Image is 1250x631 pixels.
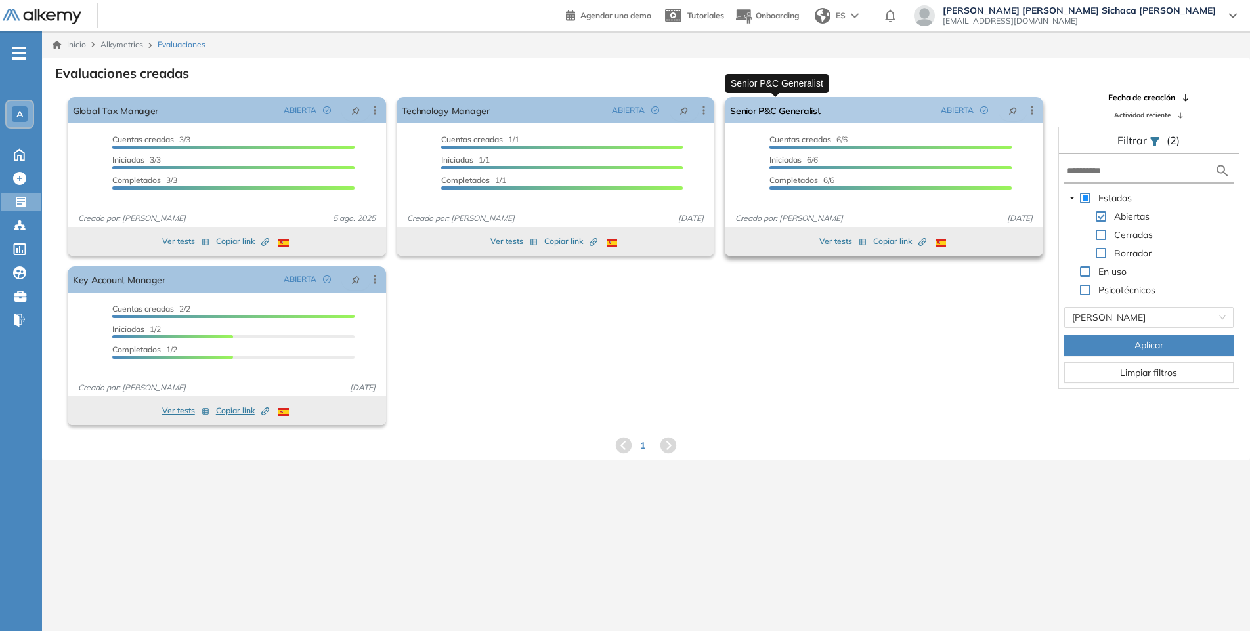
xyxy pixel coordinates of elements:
[112,304,190,314] span: 2/2
[162,403,209,418] button: Ver tests
[158,39,205,51] span: Evaluaciones
[1134,338,1163,352] span: Aplicar
[1114,247,1152,259] span: Borrador
[278,408,289,416] img: ESP
[162,234,209,249] button: Ver tests
[112,155,161,165] span: 3/3
[216,403,269,418] button: Copiar link
[819,234,867,249] button: Ver tests
[873,234,926,249] button: Copiar link
[936,239,946,247] img: ESP
[323,106,331,114] span: check-circle
[112,324,144,334] span: Iniciadas
[112,175,177,185] span: 3/3
[284,104,316,116] span: ABIERTA
[1096,190,1134,206] span: Estados
[278,239,289,247] img: ESP
[1111,209,1152,224] span: Abiertas
[544,234,597,249] button: Copiar link
[679,105,689,115] span: pushpin
[351,274,360,285] span: pushpin
[730,97,820,123] a: Senior P&C Generalist
[441,155,490,165] span: 1/1
[284,274,316,285] span: ABIERTA
[1008,105,1018,115] span: pushpin
[941,104,974,116] span: ABIERTA
[490,234,538,249] button: Ver tests
[769,155,802,165] span: Iniciadas
[1014,479,1250,631] div: Widget de chat
[1072,308,1226,327] span: Laura Corredor
[566,7,651,22] a: Agendar una demo
[687,10,724,20] span: Tutoriales
[943,16,1216,26] span: [EMAIL_ADDRESS][DOMAIN_NAME]
[640,439,645,453] span: 1
[1098,266,1127,277] span: En uso
[402,213,520,224] span: Creado por: [PERSON_NAME]
[1117,134,1150,147] span: Filtrar
[1114,229,1153,241] span: Cerradas
[851,13,859,18] img: arrow
[53,39,86,51] a: Inicio
[112,344,161,354] span: Completados
[216,405,269,417] span: Copiar link
[73,382,191,394] span: Creado por: [PERSON_NAME]
[769,175,834,185] span: 6/6
[756,10,799,20] span: Onboarding
[328,213,381,224] span: 5 ago. 2025
[730,213,848,224] span: Creado por: [PERSON_NAME]
[345,382,381,394] span: [DATE]
[216,234,269,249] button: Copiar link
[216,235,269,247] span: Copiar link
[1167,132,1180,148] span: (2)
[112,134,190,144] span: 3/3
[73,213,191,224] span: Creado por: [PERSON_NAME]
[1014,479,1250,631] iframe: Chat Widget
[544,235,597,247] span: Copiar link
[341,269,370,290] button: pushpin
[1096,264,1129,279] span: En uso
[73,97,158,123] a: Global Tax Manager
[1098,192,1132,204] span: Estados
[100,39,143,49] span: Alkymetrics
[1064,362,1234,383] button: Limpiar filtros
[441,175,506,185] span: 1/1
[725,74,829,93] div: Senior P&C Generalist
[769,134,831,144] span: Cuentas creadas
[1114,211,1150,222] span: Abiertas
[1120,365,1177,380] span: Limpiar filtros
[441,155,473,165] span: Iniciadas
[112,324,161,334] span: 1/2
[1069,195,1075,201] span: caret-down
[651,106,659,114] span: check-circle
[769,175,818,185] span: Completados
[112,134,174,144] span: Cuentas creadas
[12,52,26,54] i: -
[351,105,360,115] span: pushpin
[323,275,331,283] span: check-circle
[836,10,846,22] span: ES
[769,155,818,165] span: 6/6
[112,155,144,165] span: Iniciadas
[607,239,617,247] img: ESP
[769,134,848,144] span: 6/6
[3,9,81,25] img: Logo
[16,109,23,119] span: A
[1215,163,1230,179] img: search icon
[73,266,165,293] a: Key Account Manager
[441,134,503,144] span: Cuentas creadas
[580,10,651,20] span: Agendar una demo
[999,100,1027,121] button: pushpin
[1096,282,1158,298] span: Psicotécnicos
[55,66,189,81] h3: Evaluaciones creadas
[815,8,830,24] img: world
[341,100,370,121] button: pushpin
[112,175,161,185] span: Completados
[1108,92,1175,104] span: Fecha de creación
[441,134,519,144] span: 1/1
[112,344,177,354] span: 1/2
[1114,110,1171,120] span: Actividad reciente
[1111,227,1155,243] span: Cerradas
[112,304,174,314] span: Cuentas creadas
[402,97,490,123] a: Technology Manager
